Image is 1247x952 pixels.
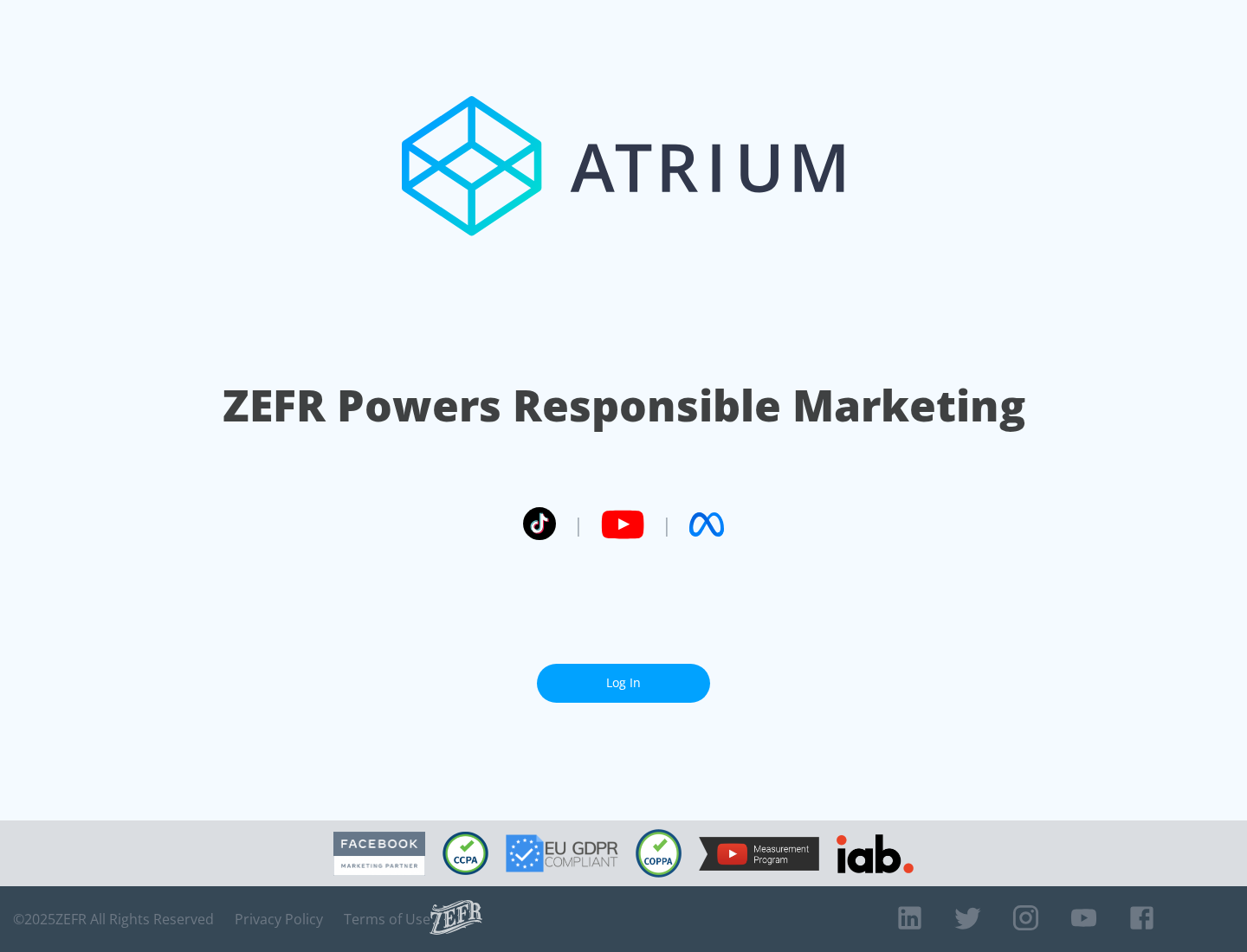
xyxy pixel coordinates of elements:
img: GDPR Compliant [506,834,618,872]
img: Facebook Marketing Partner [333,832,425,876]
img: IAB [837,834,914,873]
a: Log In [537,664,710,703]
img: COPPA Compliant [636,829,682,878]
a: Terms of Use [344,910,430,928]
img: CCPA Compliant [443,832,488,875]
span: | [662,511,672,537]
span: © 2025 ZEFR All Rights Reserved [13,910,214,928]
h1: ZEFR Powers Responsible Marketing [223,376,1025,435]
a: Privacy Policy [235,910,323,928]
span: | [573,511,584,537]
img: YouTube Measurement Program [699,837,819,871]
